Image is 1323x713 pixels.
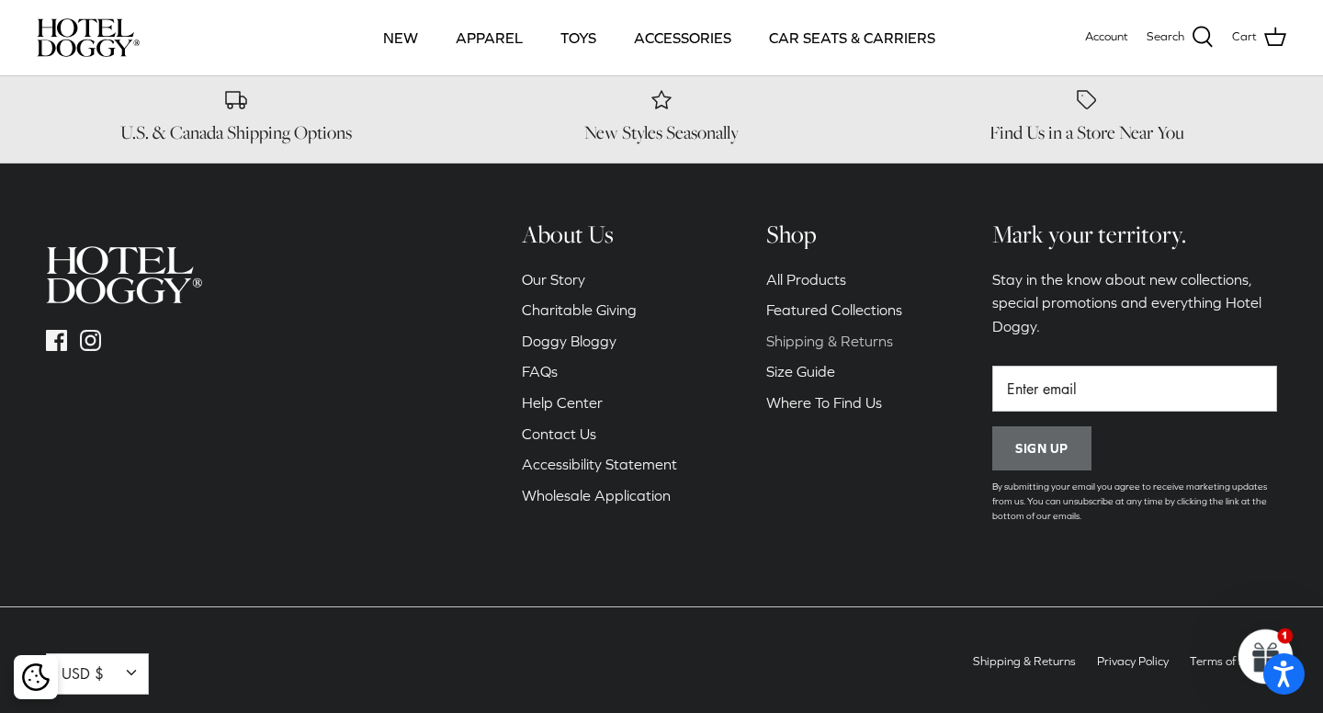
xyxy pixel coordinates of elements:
h6: Find Us in a Store Near You [888,121,1286,144]
a: Accessibility Statement [522,456,677,472]
h6: U.S. & Canada Shipping Options [37,121,435,144]
a: TOYS [544,6,613,69]
span: Search [1147,28,1184,47]
a: Facebook [46,330,67,351]
a: Instagram [80,330,101,351]
a: Search [1147,26,1214,50]
a: Where To Find Us [766,394,882,411]
a: CAR SEATS & CARRIERS [752,6,952,69]
a: Doggy Bloggy [522,333,616,349]
a: NEW [367,6,435,69]
a: Shipping & Returns [766,333,893,349]
span: Cart [1232,28,1257,47]
h6: Mark your territory. [992,219,1277,250]
div: Secondary navigation [503,219,695,542]
img: hoteldoggycom [46,246,202,304]
a: Privacy Policy [1097,654,1169,668]
button: USD $ [46,653,149,695]
a: All Products [766,271,846,288]
a: Size Guide [766,363,835,379]
img: Cookie policy [22,663,50,691]
a: Contact Us [522,425,596,442]
div: Cookie policy [14,655,58,699]
div: Primary navigation [273,6,1045,69]
a: U.S. & Canada Shipping Options [37,87,435,144]
p: Stay in the know about new collections, special promotions and everything Hotel Doggy. [992,268,1277,339]
a: Charitable Giving [522,301,637,318]
a: Cart [1232,26,1286,50]
a: Account [1085,28,1128,47]
a: FAQs [522,363,558,379]
a: Help Center [522,394,603,411]
h6: Shop [766,219,902,250]
ul: Secondary navigation [964,653,1286,679]
h6: New Styles Seasonally [462,121,860,144]
a: Our Story [522,271,585,288]
a: Find Us in a Store Near You [888,87,1286,144]
a: Terms of Service [1190,654,1277,668]
button: Sign up [992,426,1091,470]
a: ACCESSORIES [617,6,748,69]
p: By submitting your email you agree to receive marketing updates from us. You can unsubscribe at a... [992,480,1277,524]
h6: About Us [522,219,677,250]
a: APPAREL [439,6,539,69]
img: hoteldoggycom [37,18,140,57]
span: Account [1085,29,1128,43]
a: Wholesale Application [522,487,671,504]
a: Shipping & Returns [973,654,1076,668]
a: Featured Collections [766,301,902,318]
button: Cookie policy [19,662,51,694]
div: Secondary navigation [748,219,921,542]
input: Email [992,366,1277,412]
